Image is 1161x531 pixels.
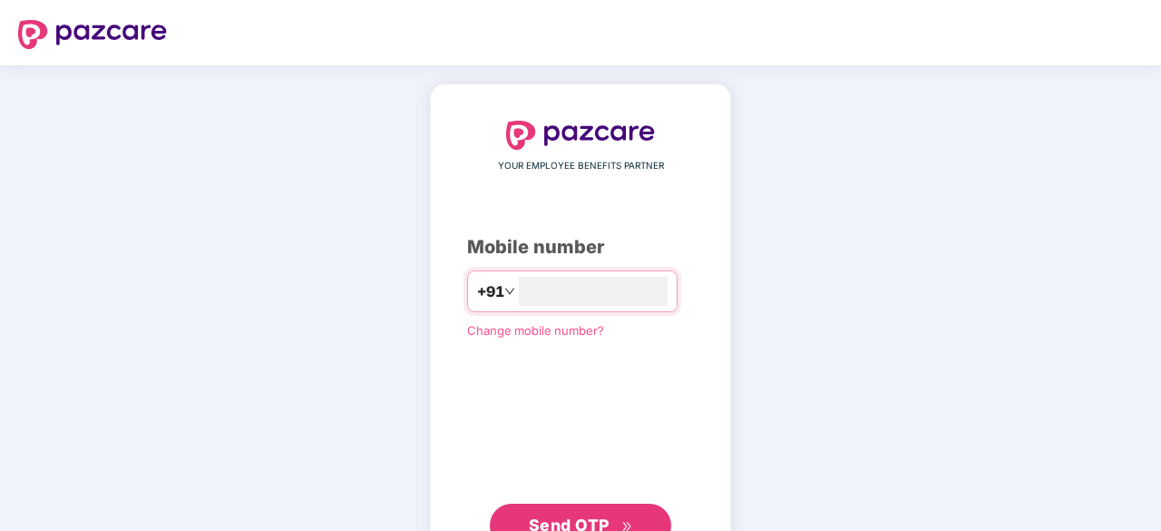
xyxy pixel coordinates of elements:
img: logo [506,121,655,150]
span: down [504,286,515,297]
span: YOUR EMPLOYEE BENEFITS PARTNER [498,159,664,173]
span: +91 [477,280,504,303]
div: Mobile number [467,233,694,261]
img: logo [18,20,167,49]
a: Change mobile number? [467,323,604,338]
